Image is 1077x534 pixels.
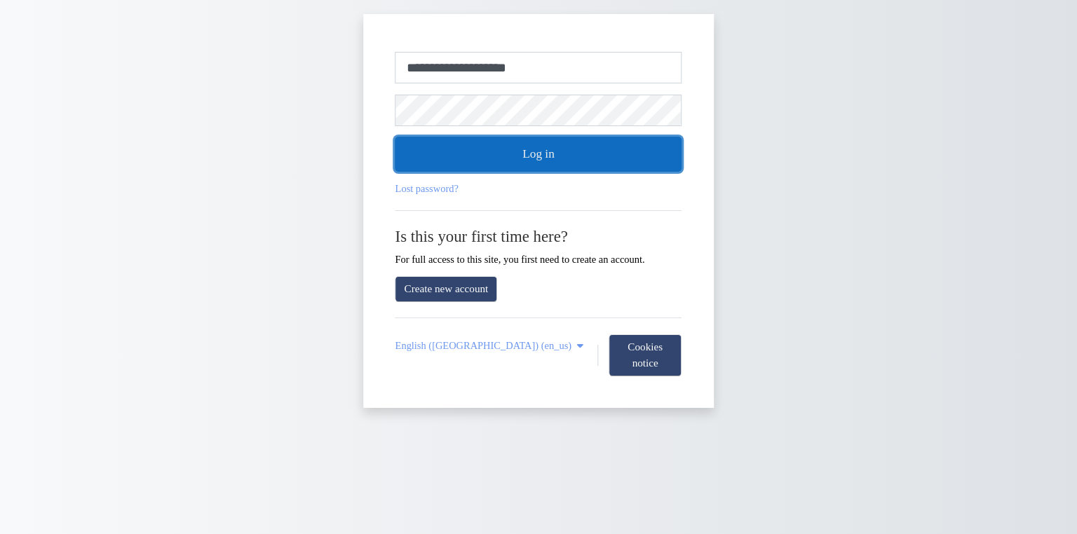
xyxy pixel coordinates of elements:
a: English (United States) ‎(en_us)‎ [395,340,587,352]
h2: Is this your first time here? [395,227,682,246]
button: Cookies notice [609,334,682,376]
div: For full access to this site, you first need to create an account. [395,227,682,265]
a: Create new account [395,276,498,302]
button: Log in [395,137,682,172]
a: Lost password? [395,183,459,194]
